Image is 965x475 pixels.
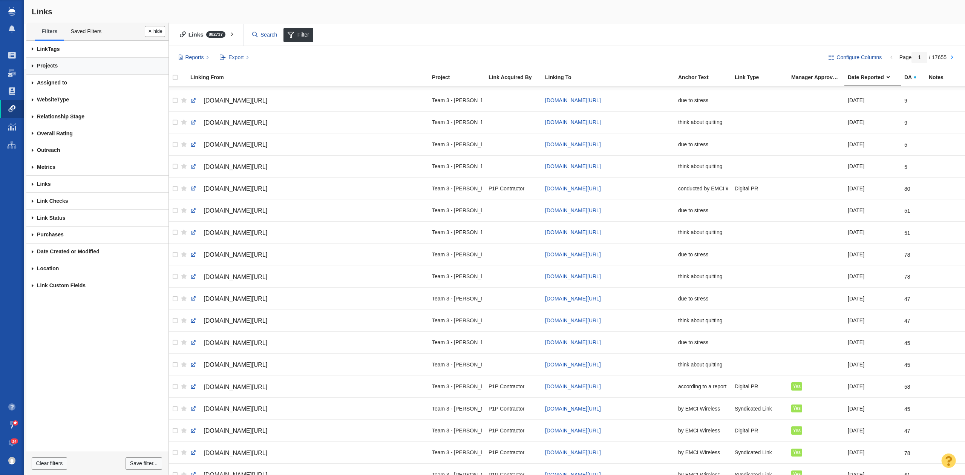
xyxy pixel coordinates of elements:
[26,58,168,75] a: Projects
[848,312,898,328] div: [DATE]
[824,51,886,64] button: Configure Columns
[848,400,898,417] div: [DATE]
[545,119,601,125] a: [DOMAIN_NAME][URL]
[545,207,601,213] a: [DOMAIN_NAME][URL]
[791,75,847,80] div: Manager Approved Link?
[190,116,425,129] a: [DOMAIN_NAME][URL]
[678,290,728,306] div: due to stress
[489,449,524,456] span: P1P Contractor
[32,7,52,16] span: Links
[8,7,15,16] img: buzzstream_logo_iconsimple.png
[904,246,910,258] div: 78
[731,177,788,199] td: Digital PR
[485,441,542,463] td: P1P Contractor
[545,406,601,412] a: [DOMAIN_NAME][URL]
[904,400,910,412] div: 45
[545,383,601,389] a: [DOMAIN_NAME][URL]
[26,260,168,277] a: Location
[788,441,844,463] td: Yes
[204,97,267,104] span: [DOMAIN_NAME][URL]
[545,296,601,302] span: [DOMAIN_NAME][URL]
[904,268,910,280] div: 78
[432,136,482,152] div: Team 3 - [PERSON_NAME] | Summer | [PERSON_NAME]\EMCI Wireless\EMCI Wireless - Digital PR - Do U.S...
[735,75,790,81] a: Link Type
[848,158,898,175] div: [DATE]
[204,384,267,390] span: [DOMAIN_NAME][URL]
[26,75,168,92] a: Assigned to
[848,290,898,306] div: [DATE]
[485,397,542,419] td: P1P Contractor
[545,75,677,80] div: Linking To
[793,384,801,389] span: Yes
[793,406,801,411] span: Yes
[190,381,425,394] a: [DOMAIN_NAME][URL]
[11,438,18,444] span: 24
[190,75,431,81] a: Linking From
[904,334,910,346] div: 45
[848,92,898,108] div: [DATE]
[145,26,165,37] button: Done
[432,224,482,241] div: Team 3 - [PERSON_NAME] | Summer | [PERSON_NAME]\EMCI Wireless\EMCI Wireless - Digital PR - Do U.S...
[678,312,728,328] div: think about quitting
[489,185,524,192] span: P1P Contractor
[545,251,601,257] span: [DOMAIN_NAME][URL]
[204,296,267,302] span: [DOMAIN_NAME][URL]
[190,182,425,195] a: [DOMAIN_NAME][URL]
[432,246,482,262] div: Team 3 - [PERSON_NAME] | Summer | [PERSON_NAME]\EMCI Wireless\EMCI Wireless - Digital PR - Do U.S...
[190,314,425,327] a: [DOMAIN_NAME][URL]
[126,457,162,470] a: Save filter...
[545,273,601,279] span: [DOMAIN_NAME][URL]
[204,450,267,456] span: [DOMAIN_NAME][URL]
[793,450,801,455] span: Yes
[190,447,425,460] a: [DOMAIN_NAME][URL]
[904,444,910,457] div: 78
[432,92,482,108] div: Team 3 - [PERSON_NAME] | Summer | [PERSON_NAME]\EMCI Wireless\EMCI Wireless - Digital PR - Do U.S...
[678,246,728,262] div: due to stress
[190,424,425,437] a: [DOMAIN_NAME][URL]
[190,293,425,305] a: [DOMAIN_NAME][URL]
[904,92,907,104] div: 9
[848,202,898,218] div: [DATE]
[848,378,898,394] div: [DATE]
[545,317,601,323] span: [DOMAIN_NAME][URL]
[26,210,168,227] a: Link Status
[678,400,728,417] div: by EMCI Wireless
[432,202,482,218] div: Team 3 - [PERSON_NAME] | Summer | [PERSON_NAME]\EMCI Wireless\EMCI Wireless - Digital PR - Do U.S...
[26,227,168,244] a: Purchases
[848,180,898,196] div: [DATE]
[26,193,168,210] a: Link Checks
[204,362,267,368] span: [DOMAIN_NAME][URL]
[904,290,910,302] div: 47
[735,75,790,80] div: Link Type
[904,75,912,80] span: DA
[485,177,542,199] td: P1P Contractor
[249,28,281,41] input: Search
[904,224,910,236] div: 51
[735,185,758,192] span: Digital PR
[432,312,482,328] div: Team 3 - [PERSON_NAME] | Summer | [PERSON_NAME]\EMCI Wireless\EMCI Wireless - Digital PR - Do U.S...
[190,359,425,371] a: [DOMAIN_NAME][URL]
[848,246,898,262] div: [DATE]
[432,334,482,351] div: Team 3 - [PERSON_NAME] | Summer | [PERSON_NAME]\EMCI Wireless\EMCI Wireless - Digital PR - Do U.S...
[791,75,847,81] a: Manager Approved Link?
[485,375,542,397] td: P1P Contractor
[545,449,601,455] span: [DOMAIN_NAME][URL]
[904,114,907,126] div: 9
[545,185,601,192] a: [DOMAIN_NAME][URL]
[489,405,524,412] span: P1P Contractor
[204,427,267,434] span: [DOMAIN_NAME][URL]
[545,362,601,368] span: [DOMAIN_NAME][URL]
[190,94,425,107] a: [DOMAIN_NAME][URL]
[545,229,601,235] span: [DOMAIN_NAME][URL]
[678,136,728,152] div: due to stress
[204,230,267,236] span: [DOMAIN_NAME][URL]
[204,141,267,148] span: [DOMAIN_NAME][URL]
[848,444,898,461] div: [DATE]
[26,91,168,108] a: Type
[731,375,788,397] td: Digital PR
[678,158,728,175] div: think about quitting
[678,202,728,218] div: due to stress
